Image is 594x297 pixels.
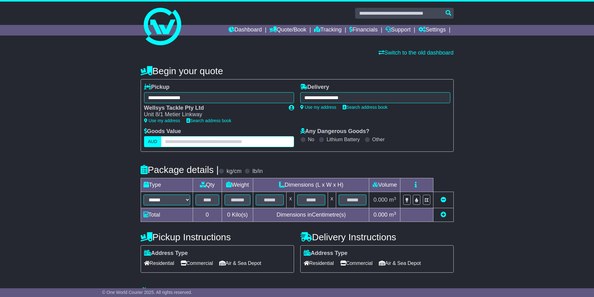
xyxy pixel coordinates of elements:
[379,50,453,56] a: Switch to the old dashboard
[141,232,294,242] h4: Pickup Instructions
[252,168,263,175] label: lb/in
[326,137,360,142] label: Lithium Battery
[269,25,306,36] a: Quote/Book
[441,197,446,203] a: Remove this item
[181,258,213,268] span: Commercial
[394,211,396,216] sup: 3
[304,258,334,268] span: Residential
[374,197,388,203] span: 0.000
[300,232,454,242] h4: Delivery Instructions
[389,197,396,203] span: m
[141,165,219,175] h4: Package details |
[379,258,421,268] span: Air & Sea Depot
[300,84,329,91] label: Delivery
[141,178,193,192] td: Type
[226,168,241,175] label: kg/cm
[222,208,253,222] td: Kilo(s)
[102,290,192,295] span: © One World Courier 2025. All rights reserved.
[193,208,222,222] td: 0
[144,258,174,268] span: Residential
[219,258,261,268] span: Air & Sea Depot
[389,212,396,218] span: m
[314,25,341,36] a: Tracking
[340,258,373,268] span: Commercial
[300,128,369,135] label: Any Dangerous Goods?
[141,208,193,222] td: Total
[328,192,336,208] td: x
[144,136,162,147] label: AUD
[144,118,180,123] a: Use my address
[229,25,262,36] a: Dashboard
[222,178,253,192] td: Weight
[308,137,314,142] label: No
[141,287,454,297] h4: Warranty & Insurance
[385,25,411,36] a: Support
[144,128,181,135] label: Goods Value
[418,25,446,36] a: Settings
[253,208,369,222] td: Dimensions in Centimetre(s)
[141,66,454,76] h4: Begin your quote
[144,111,283,118] div: Unit 8/1 Metier Linkway
[343,105,388,110] a: Search address book
[193,178,222,192] td: Qty
[186,118,231,123] a: Search address book
[300,105,336,110] a: Use my address
[144,84,170,91] label: Pickup
[369,178,400,192] td: Volume
[304,250,348,257] label: Address Type
[372,137,385,142] label: Other
[253,178,369,192] td: Dimensions (L x W x H)
[287,192,295,208] td: x
[144,250,188,257] label: Address Type
[227,212,230,218] span: 0
[349,25,378,36] a: Financials
[394,196,396,201] sup: 3
[144,105,283,112] div: Wellsys Tackle Pty Ltd
[374,212,388,218] span: 0.000
[441,212,446,218] a: Add new item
